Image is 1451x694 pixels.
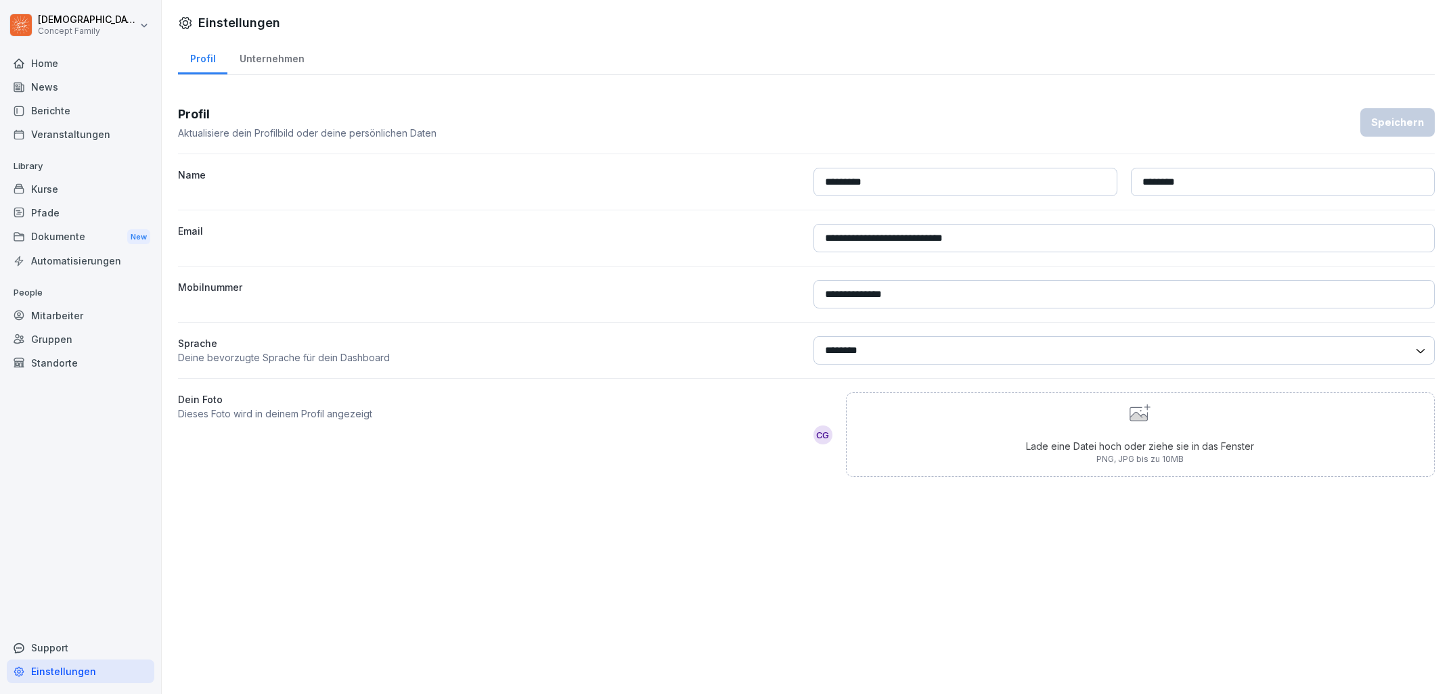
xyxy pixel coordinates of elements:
[7,201,154,225] a: Pfade
[127,229,150,245] div: New
[7,177,154,201] a: Kurse
[227,40,316,74] a: Unternehmen
[7,122,154,146] a: Veranstaltungen
[38,14,137,26] p: [DEMOGRAPHIC_DATA] [PERSON_NAME]
[7,636,154,660] div: Support
[1360,108,1435,137] button: Speichern
[1026,453,1254,465] p: PNG, JPG bis zu 10MB
[7,225,154,250] a: DokumenteNew
[178,105,437,123] h3: Profil
[178,392,800,407] label: Dein Foto
[178,224,800,252] label: Email
[7,75,154,99] a: News
[178,168,800,196] label: Name
[7,282,154,304] p: People
[7,660,154,683] a: Einstellungen
[7,351,154,375] a: Standorte
[7,99,154,122] a: Berichte
[7,304,154,327] a: Mitarbeiter
[38,26,137,36] p: Concept Family
[7,156,154,177] p: Library
[1371,115,1424,130] div: Speichern
[198,14,280,32] h1: Einstellungen
[178,40,227,74] a: Profil
[178,350,800,365] p: Deine bevorzugte Sprache für dein Dashboard
[178,280,800,308] label: Mobilnummer
[1026,439,1254,453] p: Lade eine Datei hoch oder ziehe sie in das Fenster
[178,126,437,140] p: Aktualisiere dein Profilbild oder deine persönlichen Daten
[7,249,154,273] a: Automatisierungen
[7,51,154,75] a: Home
[178,407,800,421] p: Dieses Foto wird in deinem Profil angezeigt
[7,225,154,250] div: Dokumente
[813,425,832,444] div: CG
[178,336,800,350] p: Sprache
[7,327,154,351] a: Gruppen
